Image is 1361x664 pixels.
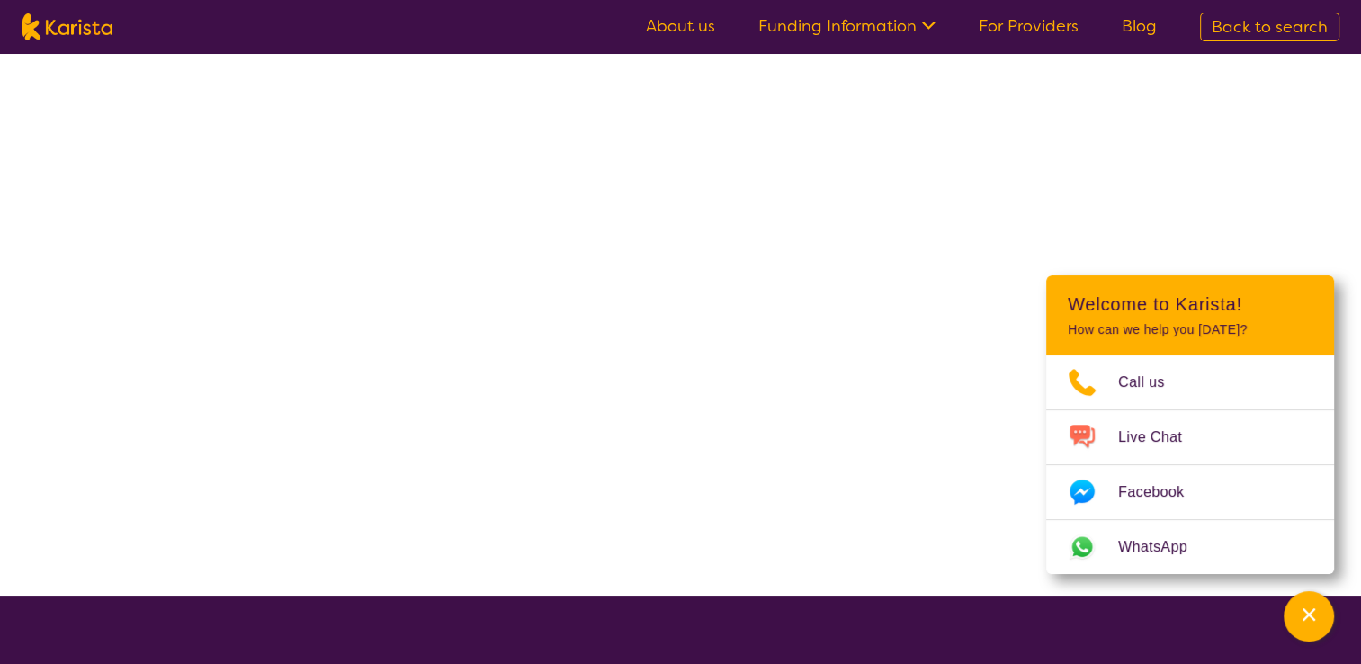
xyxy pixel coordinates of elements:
[979,15,1079,37] a: For Providers
[1118,479,1205,506] span: Facebook
[1046,520,1334,574] a: Web link opens in a new tab.
[1068,322,1312,337] p: How can we help you [DATE]?
[1068,293,1312,315] h2: Welcome to Karista!
[1212,16,1328,38] span: Back to search
[1118,369,1186,396] span: Call us
[1200,13,1339,41] a: Back to search
[1284,591,1334,642] button: Channel Menu
[1118,424,1204,451] span: Live Chat
[646,15,715,37] a: About us
[1118,534,1209,561] span: WhatsApp
[758,15,936,37] a: Funding Information
[1122,15,1157,37] a: Blog
[1046,355,1334,574] ul: Choose channel
[1046,275,1334,574] div: Channel Menu
[22,13,112,40] img: Karista logo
